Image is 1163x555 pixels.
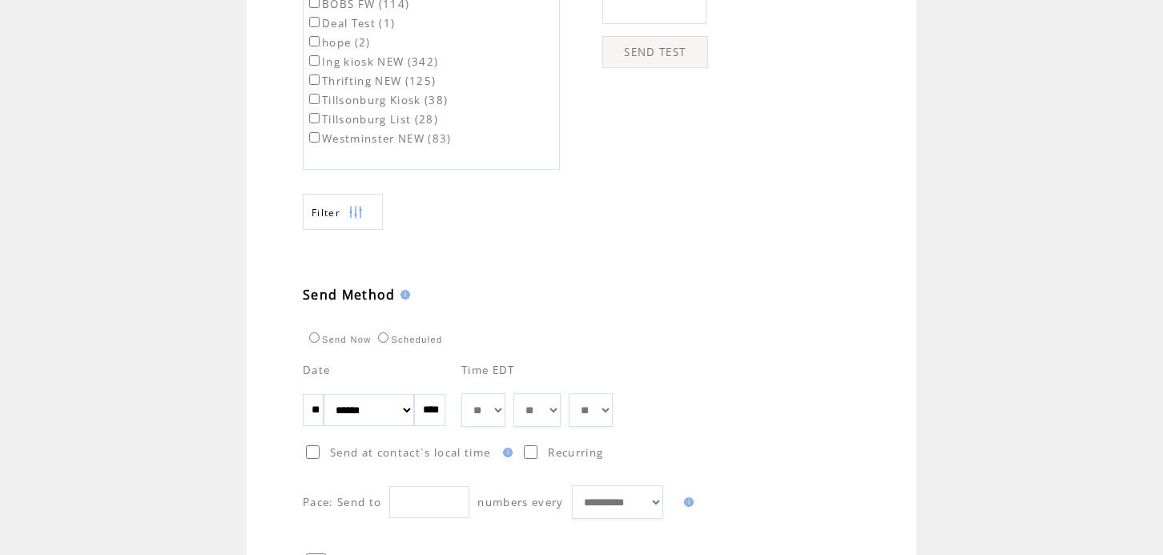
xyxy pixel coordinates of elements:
span: Send Method [303,286,396,304]
input: Tillsonburg Kiosk (38) [309,94,320,104]
input: Ing kiosk NEW (342) [309,55,320,66]
span: Show filters [312,206,340,219]
input: Westminster NEW (83) [309,132,320,143]
span: Date [303,363,330,377]
img: help.gif [679,497,694,507]
input: hope (2) [309,36,320,46]
span: Recurring [548,445,603,460]
label: Westminster NEW (83) [306,131,452,146]
label: hope (2) [306,35,371,50]
span: Pace: Send to [303,495,381,509]
label: Tillsonburg List (28) [306,112,438,127]
label: Scheduled [374,335,442,344]
input: Deal Test (1) [309,17,320,27]
img: help.gif [498,448,513,457]
label: Tillsonburg Kiosk (38) [306,93,448,107]
label: Send Now [305,335,371,344]
input: Scheduled [378,332,388,343]
img: help.gif [396,290,410,300]
input: Tillsonburg List (28) [309,113,320,123]
input: Thrifting NEW (125) [309,74,320,85]
span: Time EDT [461,363,515,377]
img: filters.png [348,195,363,231]
label: Ing kiosk NEW (342) [306,54,438,69]
label: Thrifting NEW (125) [306,74,436,88]
a: SEND TEST [602,36,708,68]
a: Filter [303,194,383,230]
input: Send Now [309,332,320,343]
label: Deal Test (1) [306,16,395,30]
span: Send at contact`s local time [330,445,490,460]
span: numbers every [477,495,563,509]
